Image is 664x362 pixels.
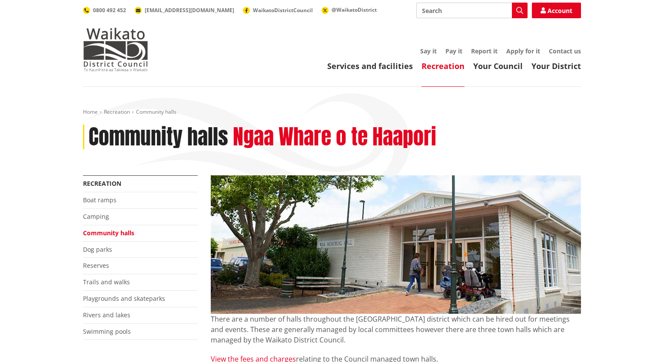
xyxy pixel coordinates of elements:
a: 0800 492 452 [83,7,126,14]
a: Contact us [549,47,581,55]
a: WaikatoDistrictCouncil [243,7,313,14]
a: Your District [531,61,581,71]
span: [EMAIL_ADDRESS][DOMAIN_NAME] [145,7,234,14]
a: Your Council [473,61,523,71]
a: Rivers and lakes [83,311,130,319]
img: Waikato District Council - Te Kaunihera aa Takiwaa o Waikato [83,28,148,71]
p: There are a number of halls throughout the [GEOGRAPHIC_DATA] district which can be hired out for ... [211,314,581,345]
a: Reserves [83,261,109,270]
a: Recreation [422,61,465,71]
nav: breadcrumb [83,109,581,116]
span: Community halls [136,108,176,115]
span: 0800 492 452 [93,7,126,14]
a: Home [83,108,98,115]
span: WaikatoDistrictCouncil [253,7,313,14]
a: Trails and walks [83,278,130,286]
a: Recreation [83,179,121,188]
h2: Ngaa Whare o te Haapori [233,125,436,150]
a: Pay it [445,47,462,55]
a: Recreation [104,108,130,115]
span: @WaikatoDistrict [332,6,377,13]
a: Swimming pools [83,327,131,336]
a: Account [532,3,581,18]
img: Ngaruawahia Memorial Hall [211,175,581,314]
a: Services and facilities [327,61,413,71]
input: Search input [416,3,528,18]
a: @WaikatoDistrict [322,6,377,13]
a: Apply for it [506,47,540,55]
a: Playgrounds and skateparks [83,294,165,303]
a: Community halls [83,229,134,237]
h1: Community halls [89,125,228,150]
a: Dog parks [83,245,112,253]
a: [EMAIL_ADDRESS][DOMAIN_NAME] [135,7,234,14]
a: Boat ramps [83,196,116,204]
a: Report it [471,47,498,55]
a: Say it [420,47,437,55]
a: Camping [83,212,109,220]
